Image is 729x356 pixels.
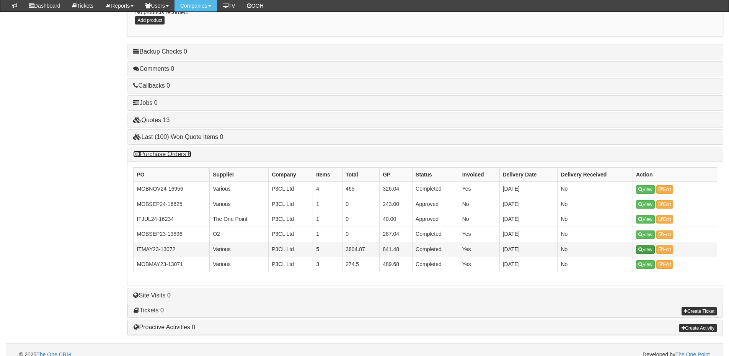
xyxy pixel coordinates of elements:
a: Edit [656,185,674,194]
a: Create Ticket [682,307,717,315]
td: Completed [413,242,459,257]
th: Action [633,168,717,182]
a: Edit [656,230,674,239]
td: Completed [413,182,459,197]
td: 841.48 [380,242,413,257]
td: P3CL Ltd [269,182,313,197]
td: 3804.87 [342,242,380,257]
td: No [558,242,633,257]
a: Create Activity [679,324,717,332]
td: [DATE] [499,257,558,272]
td: 5 [313,242,342,257]
td: No [558,212,633,227]
td: P3CL Ltd [269,227,313,242]
a: View [636,260,655,269]
td: 326.04 [380,182,413,197]
a: Callbacks 0 [133,82,170,89]
td: 0 [342,212,380,227]
td: P3CL Ltd [269,212,313,227]
td: [DATE] [499,182,558,197]
th: Supplier [210,168,269,182]
td: MOBMAY23-13071 [134,257,210,272]
td: 465 [342,182,380,197]
td: Approved [413,212,459,227]
td: [DATE] [499,212,558,227]
td: 3 [313,257,342,272]
td: 274.5 [342,257,380,272]
td: MOBSEP23-13896 [134,227,210,242]
td: Approved [413,197,459,212]
td: Yes [459,257,499,272]
a: Quotes 13 [133,117,170,123]
td: 40.00 [380,212,413,227]
td: P3CL Ltd [269,242,313,257]
td: The One Point [210,212,269,227]
a: Edit [656,245,674,254]
th: PO [134,168,210,182]
a: View [636,215,655,224]
a: Jobs 0 [133,100,157,106]
a: View [636,200,655,209]
a: View [636,185,655,194]
td: Yes [459,242,499,257]
td: O2 [210,227,269,242]
a: Add product [135,16,165,24]
a: Site Visits 0 [133,292,170,299]
a: Edit [656,200,674,209]
td: 1 [313,212,342,227]
td: ITMAY23-13072 [134,242,210,257]
td: 0 [342,227,380,242]
a: Backup Checks 0 [133,48,187,55]
th: Delivery Received [558,168,633,182]
td: Yes [459,182,499,197]
td: 243.00 [380,197,413,212]
td: 4 [313,182,342,197]
td: MOBSEP24-16625 [134,197,210,212]
td: Various [210,257,269,272]
a: Comments 0 [133,65,174,72]
a: Purchase Orders 6 [133,151,191,157]
td: Yes [459,227,499,242]
a: Last (100) Won Quote Items 0 [133,134,223,140]
td: [DATE] [499,242,558,257]
th: Invoiced [459,168,499,182]
td: No [459,212,499,227]
td: No [558,182,633,197]
a: View [636,245,655,254]
td: No [558,197,633,212]
td: [DATE] [499,197,558,212]
a: Edit [656,260,674,269]
td: Completed [413,227,459,242]
td: Various [210,197,269,212]
a: Edit [656,215,674,224]
td: P3CL Ltd [269,197,313,212]
a: Proactive Activities 0 [134,324,195,330]
td: 1 [313,227,342,242]
td: 489.68 [380,257,413,272]
a: View [636,230,655,239]
td: 1 [313,197,342,212]
td: No [558,227,633,242]
th: Delivery Date [499,168,558,182]
td: 287.04 [380,227,413,242]
th: GP [380,168,413,182]
td: P3CL Ltd [269,257,313,272]
td: ITJUL24-16234 [134,212,210,227]
div: No products recorded. [127,1,723,36]
th: Status [413,168,459,182]
th: Company [269,168,313,182]
th: Total [342,168,380,182]
td: Various [210,182,269,197]
td: [DATE] [499,227,558,242]
td: No [558,257,633,272]
td: No [459,197,499,212]
a: Tickets 0 [134,307,163,314]
td: Completed [413,257,459,272]
th: Items [313,168,342,182]
td: MOBNOV24-16956 [134,182,210,197]
td: Various [210,242,269,257]
td: 0 [342,197,380,212]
